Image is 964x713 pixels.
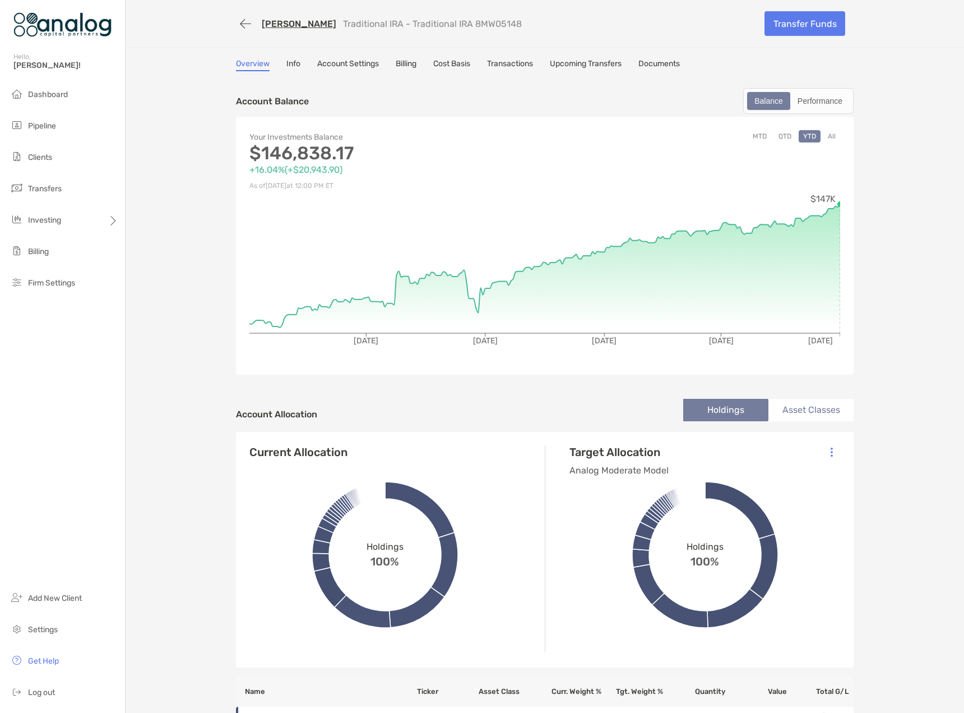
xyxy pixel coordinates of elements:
th: Tgt. Weight % [602,677,664,707]
img: firm-settings icon [10,275,24,289]
tspan: [DATE] [473,336,498,346]
span: Dashboard [28,90,68,99]
div: Balance [748,93,789,109]
img: get-help icon [10,654,24,667]
p: Account Balance [236,94,309,108]
a: [PERSON_NAME] [262,19,336,29]
th: Name [236,677,416,707]
th: Ticker [416,677,478,707]
img: dashboard icon [10,87,24,100]
button: QTD [774,130,796,142]
div: segmented control [743,88,854,114]
span: [PERSON_NAME]! [13,61,118,70]
img: Icon List Menu [831,447,833,457]
p: Your Investments Balance [249,130,545,144]
a: Account Settings [317,59,379,71]
img: clients icon [10,150,24,163]
a: Cost Basis [433,59,470,71]
a: Upcoming Transfers [550,59,622,71]
span: Transfers [28,184,62,194]
a: Documents [638,59,680,71]
span: 100% [370,552,399,568]
th: Quantity [664,677,725,707]
th: Asset Class [478,677,540,707]
span: Add New Client [28,594,82,603]
p: +16.04% ( +$20,943.90 ) [249,163,545,177]
span: Clients [28,153,52,162]
span: Holdings [687,541,724,552]
tspan: [DATE] [354,336,378,346]
tspan: [DATE] [808,336,833,346]
span: Investing [28,215,61,225]
button: All [823,130,840,142]
h4: Account Allocation [236,409,317,420]
p: As of [DATE] at 12:00 PM ET [249,179,545,193]
p: $146,838.17 [249,146,545,160]
th: Total G/L [787,677,854,707]
img: add_new_client icon [10,591,24,604]
h4: Current Allocation [249,445,347,459]
a: Transfer Funds [764,11,845,36]
button: MTD [748,130,771,142]
img: Zoe Logo [13,4,112,45]
span: Settings [28,625,58,634]
img: pipeline icon [10,118,24,132]
tspan: [DATE] [709,336,734,346]
img: transfers icon [10,181,24,195]
a: Billing [396,59,416,71]
span: Firm Settings [28,278,75,288]
p: Traditional IRA - Traditional IRA 8MW05148 [343,19,522,29]
a: Info [286,59,300,71]
img: logout icon [10,685,24,698]
th: Curr. Weight % [540,677,601,707]
span: Billing [28,247,49,256]
button: YTD [799,130,821,142]
a: Transactions [487,59,533,71]
li: Holdings [683,399,768,421]
a: Overview [236,59,270,71]
th: Value [726,677,787,707]
img: investing icon [10,213,24,226]
tspan: $147K [810,194,836,204]
p: Analog Moderate Model [569,463,669,477]
span: Get Help [28,656,59,666]
div: Performance [791,93,849,109]
span: Log out [28,688,55,697]
span: Pipeline [28,121,56,131]
h4: Target Allocation [569,445,669,459]
tspan: [DATE] [592,336,617,346]
img: settings icon [10,622,24,636]
span: 100% [690,552,719,568]
img: billing icon [10,244,24,257]
span: Holdings [367,541,404,552]
li: Asset Classes [768,399,854,421]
